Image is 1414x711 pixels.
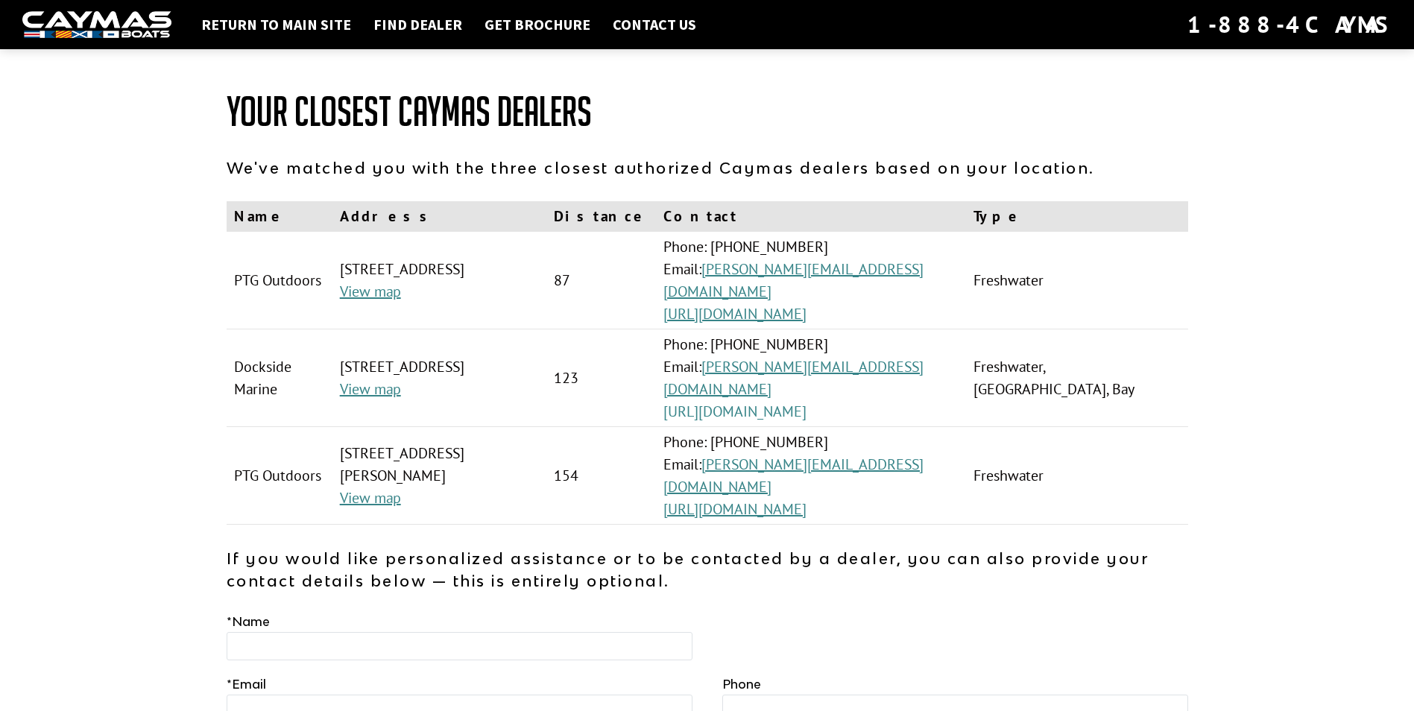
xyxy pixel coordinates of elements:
[1187,8,1392,41] div: 1-888-4CAYMAS
[656,232,966,329] td: Phone: [PHONE_NUMBER] Email:
[227,547,1188,592] p: If you would like personalized assistance or to be contacted by a dealer, you can also provide yo...
[332,427,547,525] td: [STREET_ADDRESS][PERSON_NAME]
[966,232,1187,329] td: Freshwater
[22,11,171,39] img: white-logo-c9c8dbefe5ff5ceceb0f0178aa75bf4bb51f6bca0971e226c86eb53dfe498488.png
[227,157,1188,179] p: We've matched you with the three closest authorized Caymas dealers based on your location.
[332,201,547,232] th: Address
[546,232,656,329] td: 87
[366,15,470,34] a: Find Dealer
[227,427,332,525] td: PTG Outdoors
[966,427,1187,525] td: Freshwater
[227,329,332,427] td: Dockside Marine
[656,329,966,427] td: Phone: [PHONE_NUMBER] Email:
[722,675,761,693] label: Phone
[663,357,924,399] a: [PERSON_NAME][EMAIL_ADDRESS][DOMAIN_NAME]
[656,427,966,525] td: Phone: [PHONE_NUMBER] Email:
[663,499,807,519] a: [URL][DOMAIN_NAME]
[605,15,704,34] a: Contact Us
[227,201,332,232] th: Name
[546,201,656,232] th: Distance
[546,329,656,427] td: 123
[332,329,547,427] td: [STREET_ADDRESS]
[227,89,1188,134] h1: Your Closest Caymas Dealers
[227,613,270,631] label: Name
[194,15,359,34] a: Return to main site
[332,232,547,329] td: [STREET_ADDRESS]
[663,259,924,301] a: [PERSON_NAME][EMAIL_ADDRESS][DOMAIN_NAME]
[966,201,1187,232] th: Type
[663,402,807,421] a: [URL][DOMAIN_NAME]
[966,329,1187,427] td: Freshwater, [GEOGRAPHIC_DATA], Bay
[663,304,807,323] a: [URL][DOMAIN_NAME]
[477,15,598,34] a: Get Brochure
[546,427,656,525] td: 154
[340,488,401,508] a: View map
[340,282,401,301] a: View map
[656,201,966,232] th: Contact
[340,379,401,399] a: View map
[227,232,332,329] td: PTG Outdoors
[227,675,266,693] label: Email
[663,455,924,496] a: [PERSON_NAME][EMAIL_ADDRESS][DOMAIN_NAME]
